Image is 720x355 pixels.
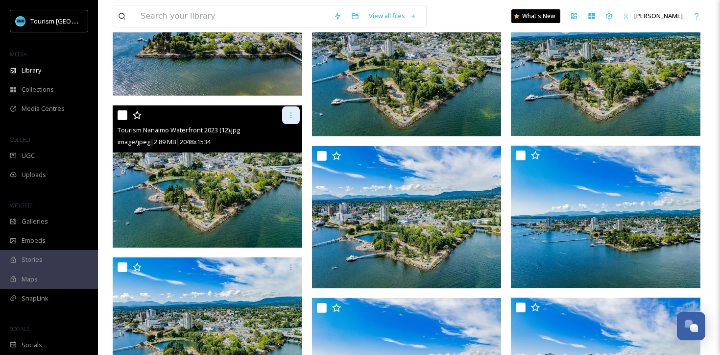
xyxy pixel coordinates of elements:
span: Socials [22,340,42,350]
span: Stories [22,255,43,264]
a: View all files [364,6,421,25]
span: Maps [22,275,38,284]
span: Collections [22,85,54,94]
span: Library [22,66,41,75]
span: Tourism Nanaimo Waterfront 2023 (12).jpg [118,126,240,134]
input: Search your library [136,5,329,27]
button: Open Chat [677,312,705,340]
span: MEDIA [10,51,27,58]
span: Tourism [GEOGRAPHIC_DATA] [30,16,118,25]
img: Tourism Nanaimo Waterfront 2023 (7).jpg [511,146,700,288]
img: Tourism Nanaimo Waterfront 2023 (12).jpg [113,106,302,248]
a: What's New [511,9,560,23]
span: UGC [22,151,35,160]
span: Media Centres [22,104,65,113]
span: Galleries [22,217,48,226]
img: tourism_nanaimo_logo.jpeg [16,16,25,26]
span: WIDGETS [10,202,32,209]
span: SnapLink [22,294,48,303]
span: image/jpeg | 2.89 MB | 2048 x 1534 [118,137,211,146]
span: [PERSON_NAME] [634,11,683,20]
img: Tourism Nanaimo Waterfront 2023 (8).jpg [312,146,502,288]
span: Uploads [22,170,46,179]
a: [PERSON_NAME] [618,6,688,25]
span: SOCIALS [10,325,29,332]
span: Embeds [22,236,46,245]
span: COLLECT [10,136,31,143]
